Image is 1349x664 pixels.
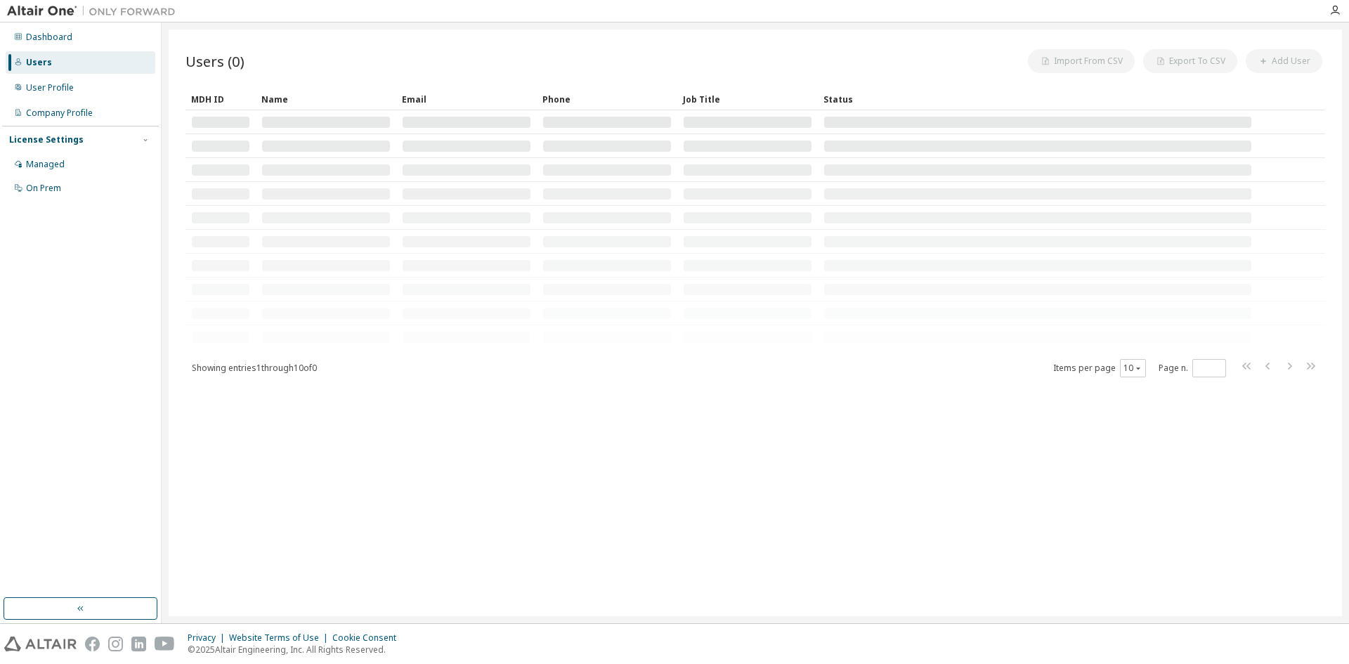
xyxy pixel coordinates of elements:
div: Status [823,88,1252,110]
button: Export To CSV [1143,49,1237,73]
button: Import From CSV [1028,49,1135,73]
div: Users [26,57,52,68]
img: linkedin.svg [131,637,146,651]
img: youtube.svg [155,637,175,651]
p: © 2025 Altair Engineering, Inc. All Rights Reserved. [188,644,405,656]
div: MDH ID [191,88,250,110]
div: Managed [26,159,65,170]
div: User Profile [26,82,74,93]
span: Items per page [1053,359,1146,377]
span: Showing entries 1 through 10 of 0 [192,362,317,374]
div: Email [402,88,531,110]
div: Website Terms of Use [229,632,332,644]
img: altair_logo.svg [4,637,77,651]
span: Users (0) [185,51,245,71]
div: Phone [542,88,672,110]
img: instagram.svg [108,637,123,651]
div: Company Profile [26,108,93,119]
div: Privacy [188,632,229,644]
div: Cookie Consent [332,632,405,644]
div: On Prem [26,183,61,194]
img: facebook.svg [85,637,100,651]
div: Job Title [683,88,812,110]
button: Add User [1246,49,1322,73]
div: Name [261,88,391,110]
div: License Settings [9,134,84,145]
button: 10 [1123,363,1142,374]
span: Page n. [1159,359,1226,377]
div: Dashboard [26,32,72,43]
img: Altair One [7,4,183,18]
